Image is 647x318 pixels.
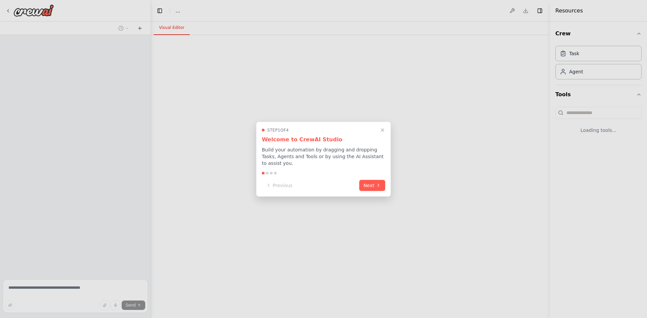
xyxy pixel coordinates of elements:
button: Previous [262,180,297,191]
button: Close walkthrough [378,126,387,134]
span: Step 1 of 4 [267,127,289,133]
button: Next [359,180,385,191]
p: Build your automation by dragging and dropping Tasks, Agents and Tools or by using the AI Assista... [262,146,385,166]
button: Hide left sidebar [155,6,164,15]
h3: Welcome to CrewAI Studio [262,135,385,143]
